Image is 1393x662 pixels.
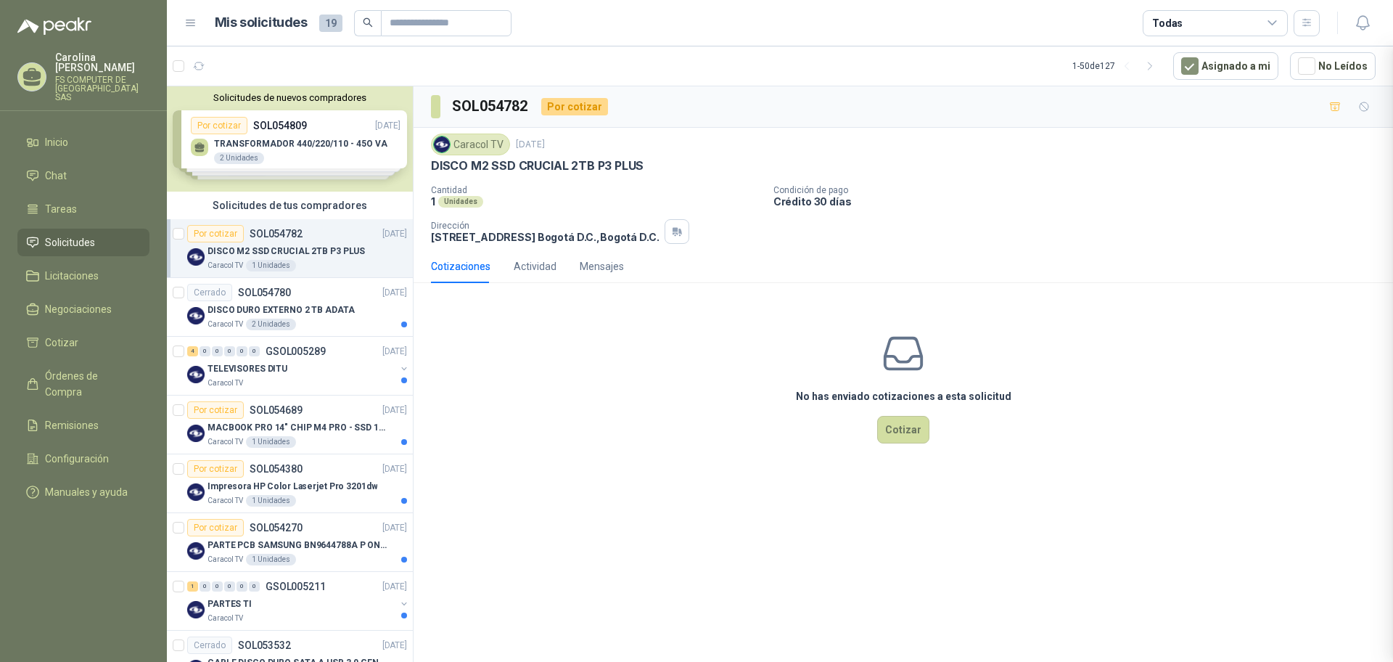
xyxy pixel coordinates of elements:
[45,417,99,433] span: Remisiones
[45,234,95,250] span: Solicitudes
[45,268,99,284] span: Licitaciones
[17,128,149,156] a: Inicio
[17,17,91,35] img: Logo peakr
[1152,15,1183,31] div: Todas
[45,368,136,400] span: Órdenes de Compra
[45,335,78,351] span: Cotizar
[17,329,149,356] a: Cotizar
[215,12,308,33] h1: Mis solicitudes
[17,445,149,473] a: Configuración
[17,362,149,406] a: Órdenes de Compra
[319,15,342,32] span: 19
[363,17,373,28] span: search
[17,295,149,323] a: Negociaciones
[17,162,149,189] a: Chat
[45,451,109,467] span: Configuración
[17,195,149,223] a: Tareas
[17,412,149,439] a: Remisiones
[45,301,112,317] span: Negociaciones
[45,134,68,150] span: Inicio
[45,484,128,500] span: Manuales y ayuda
[45,201,77,217] span: Tareas
[55,75,149,102] p: FS COMPUTER DE [GEOGRAPHIC_DATA] SAS
[17,262,149,290] a: Licitaciones
[55,52,149,73] p: Carolina [PERSON_NAME]
[45,168,67,184] span: Chat
[17,478,149,506] a: Manuales y ayuda
[17,229,149,256] a: Solicitudes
